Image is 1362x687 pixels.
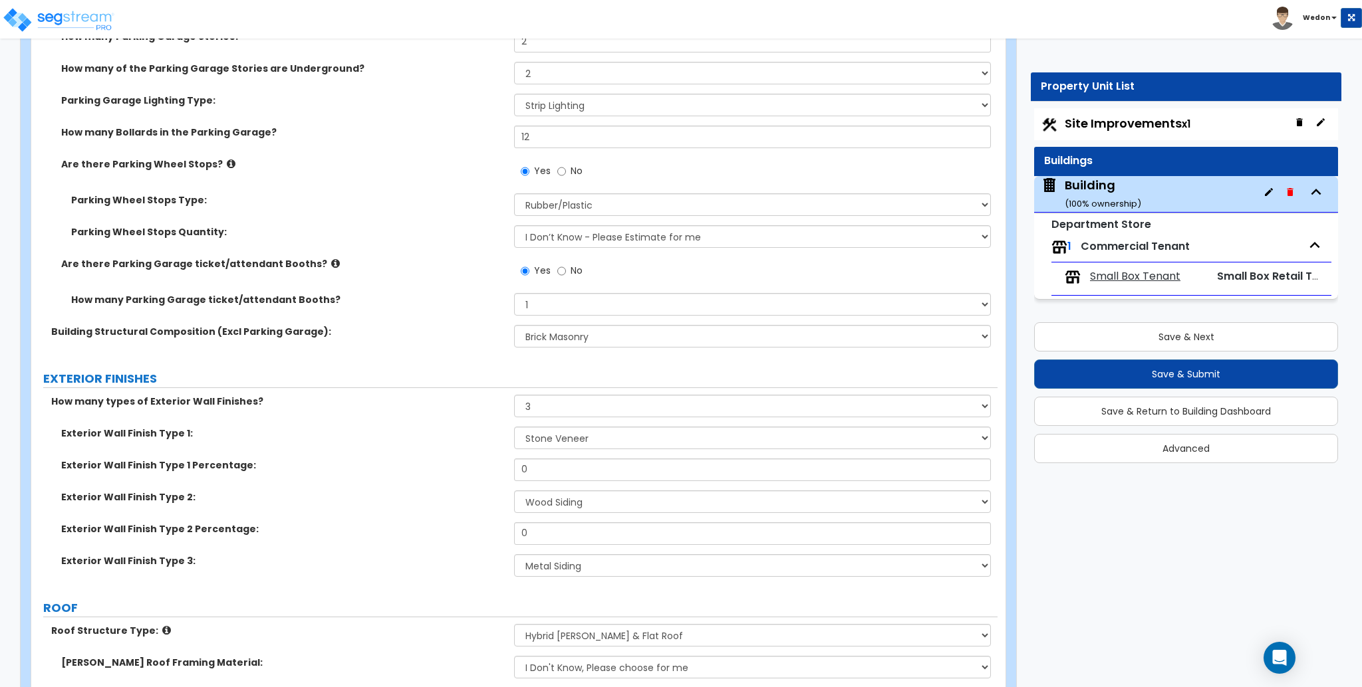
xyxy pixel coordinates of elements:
[1041,177,1141,211] span: Building
[61,94,504,107] label: Parking Garage Lighting Type:
[534,164,551,177] span: Yes
[1051,239,1067,255] img: tenants.png
[1034,359,1338,389] button: Save & Submit
[1041,79,1331,94] div: Property Unit List
[1034,434,1338,463] button: Advanced
[1271,7,1294,30] img: avatar.png
[1041,116,1058,134] img: Construction.png
[71,193,504,207] label: Parking Wheel Stops Type:
[1041,177,1058,194] img: building.svg
[557,164,566,179] input: No
[61,554,504,567] label: Exterior Wall Finish Type 3:
[1067,239,1071,254] span: 1
[557,264,566,278] input: No
[71,225,504,239] label: Parking Wheel Stops Quantity:
[1081,239,1190,254] span: Commercial Tenant
[61,490,504,504] label: Exterior Wall Finish Type 2:
[1034,322,1338,351] button: Save & Next
[43,370,998,387] label: EXTERIOR FINISHES
[1090,269,1180,284] span: Small Box Tenant
[2,7,115,33] img: logo_pro_r.png
[571,264,583,277] span: No
[71,293,504,306] label: How many Parking Garage ticket/attendant Booths?
[1044,153,1328,169] div: Buildings
[521,264,529,278] input: Yes
[61,257,504,270] label: Are there Parking Garage ticket/attendant Booths?
[1065,197,1141,210] small: ( 100 % ownership)
[1065,269,1081,285] img: tenants.png
[534,264,551,277] span: Yes
[51,325,504,338] label: Building Structural Composition (Excl Parking Garage):
[61,522,504,536] label: Exterior Wall Finish Type 2 Percentage:
[227,159,235,169] i: click for more info!
[51,395,504,408] label: How many types of Exterior Wall Finishes?
[1065,115,1190,132] span: Site Improvements
[1264,642,1295,674] div: Open Intercom Messenger
[1182,117,1190,131] small: x1
[1051,217,1151,232] small: Department Store
[61,458,504,472] label: Exterior Wall Finish Type 1 Percentage:
[571,164,583,177] span: No
[61,126,504,139] label: How many Bollards in the Parking Garage?
[1034,397,1338,426] button: Save & Return to Building Dashboard
[61,427,504,440] label: Exterior Wall Finish Type 1:
[61,62,504,75] label: How many of the Parking Garage Stories are Underground?
[51,624,504,637] label: Roof Structure Type:
[1303,13,1330,23] b: Wedon
[331,258,340,268] i: click for more info!
[61,157,504,171] label: Are there Parking Wheel Stops?
[521,164,529,179] input: Yes
[61,656,504,669] label: [PERSON_NAME] Roof Framing Material:
[43,599,998,617] label: ROOF
[1065,177,1141,211] div: Building
[1217,268,1344,284] span: Small Box Retail Tenant
[162,625,171,635] i: click for more info!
